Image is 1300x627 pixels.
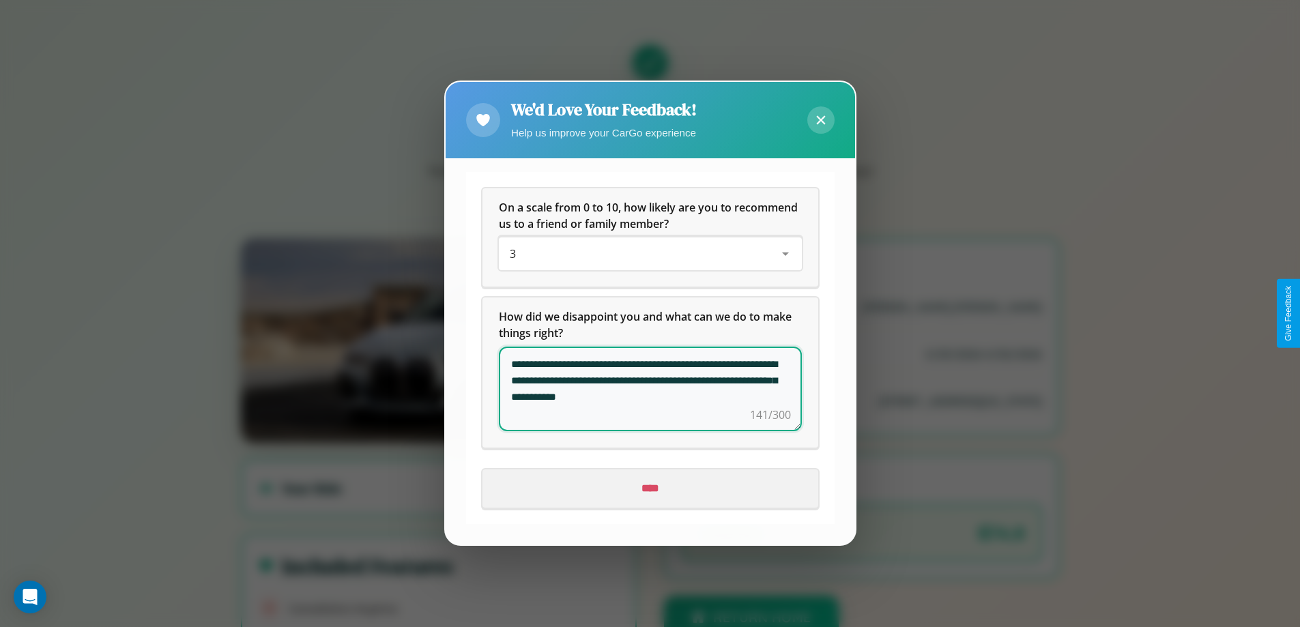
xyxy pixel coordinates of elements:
span: How did we disappoint you and what can we do to make things right? [499,310,794,341]
span: On a scale from 0 to 10, how likely are you to recommend us to a friend or family member? [499,201,800,232]
p: Help us improve your CarGo experience [511,123,697,142]
div: 141/300 [750,407,791,424]
div: Give Feedback [1284,286,1293,341]
div: Open Intercom Messenger [14,581,46,613]
span: 3 [510,247,516,262]
h5: On a scale from 0 to 10, how likely are you to recommend us to a friend or family member? [499,200,802,233]
div: On a scale from 0 to 10, how likely are you to recommend us to a friend or family member? [482,189,818,287]
div: On a scale from 0 to 10, how likely are you to recommend us to a friend or family member? [499,238,802,271]
h2: We'd Love Your Feedback! [511,98,697,121]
